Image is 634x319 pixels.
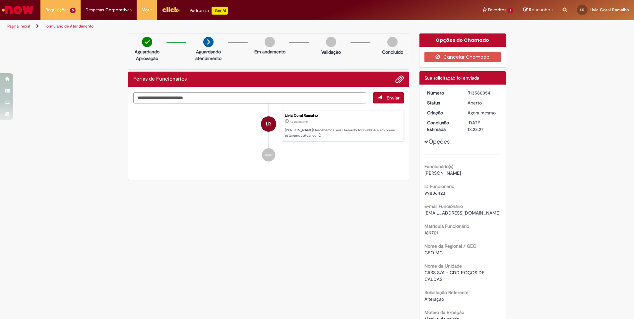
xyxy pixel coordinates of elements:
div: R13580054 [468,90,498,96]
img: img-circle-grey.png [326,37,336,47]
span: Requisições [45,7,69,13]
li: Livia Coral Ramalho [133,110,404,142]
b: ID Funcionário [424,183,454,189]
dt: Número [422,90,463,96]
div: Livia Coral Ramalho [261,116,276,132]
span: CRBS S/A – CDD POÇOS DE CALDAS [424,270,486,282]
b: Motivo da Exceção [424,309,464,315]
div: Livia Coral Ramalho [285,114,400,118]
img: check-circle-green.png [142,37,152,47]
div: Padroniza [190,7,228,15]
div: [DATE] 13:23:27 [468,119,498,133]
p: Em andamento [254,48,285,55]
b: Solicitação Referente [424,289,469,295]
p: Validação [321,49,341,55]
span: Sua solicitação foi enviada [424,75,479,81]
img: arrow-next.png [203,37,214,47]
dt: Status [422,99,463,106]
b: Nome da Unidade [424,263,462,269]
time: 30/09/2025 09:23:23 [290,120,308,124]
span: More [142,7,152,13]
span: 99806423 [424,190,445,196]
dt: Criação [422,109,463,116]
span: Livia Coral Ramalho [590,7,629,13]
time: 30/09/2025 09:23:23 [468,110,496,116]
span: Despesas Corporativas [86,7,132,13]
b: Funcionário(s) [424,163,453,169]
span: LR [580,8,584,12]
a: Formulário de Atendimento [44,24,94,29]
div: Aberto [468,99,498,106]
p: Aguardando atendimento [192,48,224,62]
ul: Histórico de tíquete [133,103,404,168]
b: Nome da Regional / GEO [424,243,476,249]
img: img-circle-grey.png [387,37,398,47]
span: [PERSON_NAME] [424,170,461,176]
button: Cancelar Chamado [424,52,501,62]
span: Agora mesmo [290,120,308,124]
button: Adicionar anexos [395,75,404,84]
p: Concluído [382,49,403,55]
a: Rascunhos [523,7,553,13]
span: Favoritos [488,7,506,13]
div: Opções do Chamado [419,33,506,47]
span: LR [266,116,271,132]
b: E-mail Funcionário [424,203,463,209]
dt: Conclusão Estimada [422,119,463,133]
span: [EMAIL_ADDRESS][DOMAIN_NAME] [424,210,500,216]
p: +GenAi [212,7,228,15]
textarea: Digite sua mensagem aqui... [133,92,366,103]
span: 2 [508,8,513,13]
img: img-circle-grey.png [265,37,275,47]
a: Página inicial [7,24,30,29]
span: Agora mesmo [468,110,496,116]
p: [PERSON_NAME]! Recebemos seu chamado R13580054 e em breve estaremos atuando. [285,128,400,138]
ul: Trilhas de página [5,20,418,32]
span: Enviar [387,95,400,101]
span: GEO MG [424,250,443,256]
img: click_logo_yellow_360x200.png [162,5,180,15]
span: 189701 [424,230,438,236]
b: Matrícula Funcionário [424,223,469,229]
span: Alteração [424,296,444,302]
div: 30/09/2025 09:23:23 [468,109,498,116]
h2: Férias de Funcionários Histórico de tíquete [133,76,187,82]
span: Rascunhos [529,7,553,13]
img: ServiceNow [1,3,35,17]
p: Aguardando Aprovação [131,48,163,62]
button: Enviar [373,92,404,103]
span: 5 [70,8,76,13]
